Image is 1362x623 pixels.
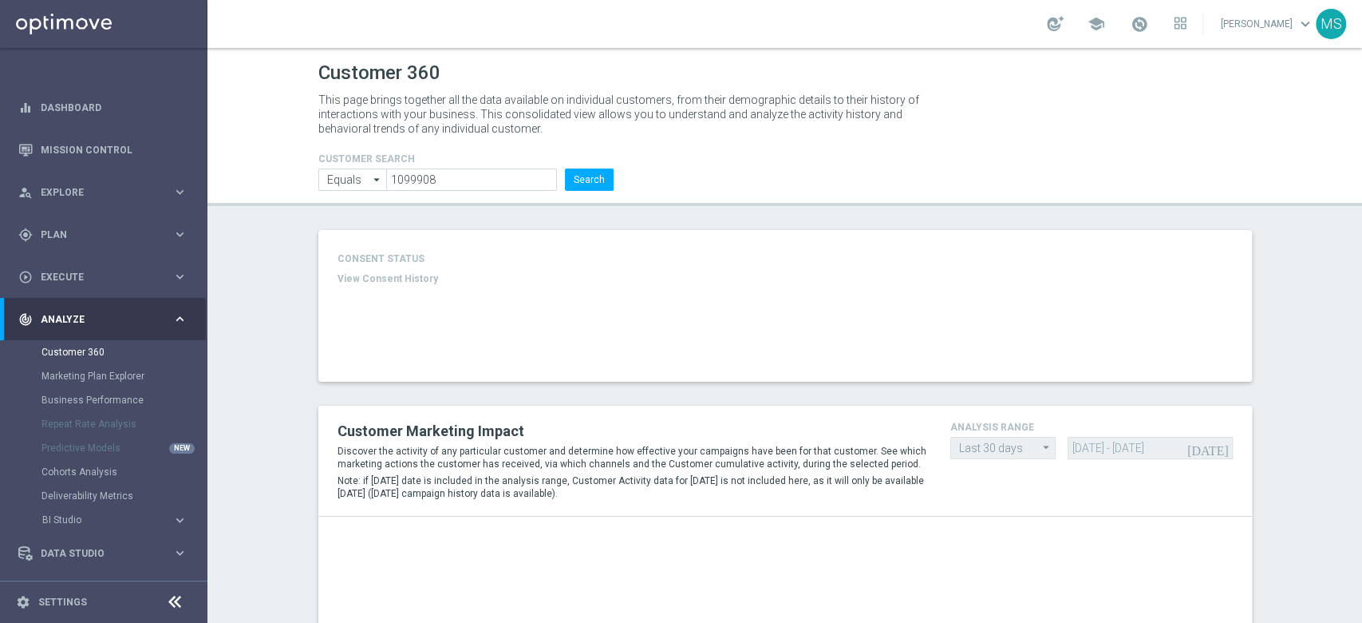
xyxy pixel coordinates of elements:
[18,129,188,171] div: Mission Control
[338,474,926,500] p: Note: if [DATE] date is included in the analysis range, Customer Activity data for [DATE] is not ...
[41,460,206,484] div: Cohorts Analysis
[318,169,387,191] input: Enter CID, Email, name or phone
[338,445,926,470] p: Discover the activity of any particular customer and determine how effective your campaigns have ...
[172,513,188,528] i: keyboard_arrow_right
[18,101,188,114] button: equalizer Dashboard
[18,228,33,242] i: gps_fixed
[386,169,556,191] input: Enter CID, Email, name or phone
[1297,15,1314,33] span: keyboard_arrow_down
[18,228,172,242] div: Plan
[172,311,188,327] i: keyboard_arrow_right
[1219,12,1316,36] a: [PERSON_NAME]keyboard_arrow_down
[1039,438,1055,458] i: arrow_drop_down
[41,388,206,412] div: Business Performance
[41,436,206,460] div: Predictive Models
[42,515,156,525] span: BI Studio
[41,394,166,407] a: Business Performance
[41,574,167,617] a: Optibot
[41,508,206,532] div: BI Studio
[18,270,172,284] div: Execute
[41,466,166,478] a: Cohorts Analysis
[338,272,438,286] button: View Consent History
[41,230,172,240] span: Plan
[172,546,188,561] i: keyboard_arrow_right
[41,340,206,364] div: Customer 360
[18,186,188,199] button: person_search Explore keyboard_arrow_right
[41,315,172,324] span: Analyze
[18,270,33,284] i: play_circle_outline
[41,370,166,383] a: Marketing Plan Explorer
[18,547,188,560] button: Data Studio keyboard_arrow_right
[41,412,206,436] div: Repeat Rate Analysis
[565,169,614,191] button: Search
[18,101,33,115] i: equalizer
[41,490,166,502] a: Deliverability Metrics
[18,144,188,157] button: Mission Control
[18,185,172,200] div: Explore
[16,595,30,609] i: settings
[41,86,188,129] a: Dashboard
[42,515,172,525] div: BI Studio
[18,546,172,561] div: Data Studio
[172,185,188,200] i: keyboard_arrow_right
[172,269,188,284] i: keyboard_arrow_right
[41,549,172,558] span: Data Studio
[41,364,206,388] div: Marketing Plan Explorer
[1316,9,1346,39] div: MS
[41,346,166,359] a: Customer 360
[338,422,926,441] h2: Customer Marketing Impact
[18,86,188,129] div: Dashboard
[18,313,188,326] button: track_changes Analyze keyboard_arrow_right
[318,93,933,136] p: This page brings together all the data available on individual customers, from their demographic ...
[318,62,1252,85] h1: Customer 360
[172,227,188,242] i: keyboard_arrow_right
[18,312,172,327] div: Analyze
[41,484,206,508] div: Deliverability Metrics
[1088,15,1105,33] span: school
[38,597,87,607] a: Settings
[18,271,188,284] button: play_circle_outline Execute keyboard_arrow_right
[18,312,33,327] i: track_changes
[369,169,385,190] i: arrow_drop_down
[338,253,524,264] h4: CONSENT STATUS
[950,422,1233,433] h4: analysis range
[18,185,33,200] i: person_search
[41,514,188,526] button: BI Studio keyboard_arrow_right
[18,228,188,241] button: gps_fixed Plan keyboard_arrow_right
[169,443,195,454] div: NEW
[41,129,188,171] a: Mission Control
[41,188,172,197] span: Explore
[318,153,614,165] h4: CUSTOMER SEARCH
[18,574,188,617] div: Optibot
[41,272,172,282] span: Execute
